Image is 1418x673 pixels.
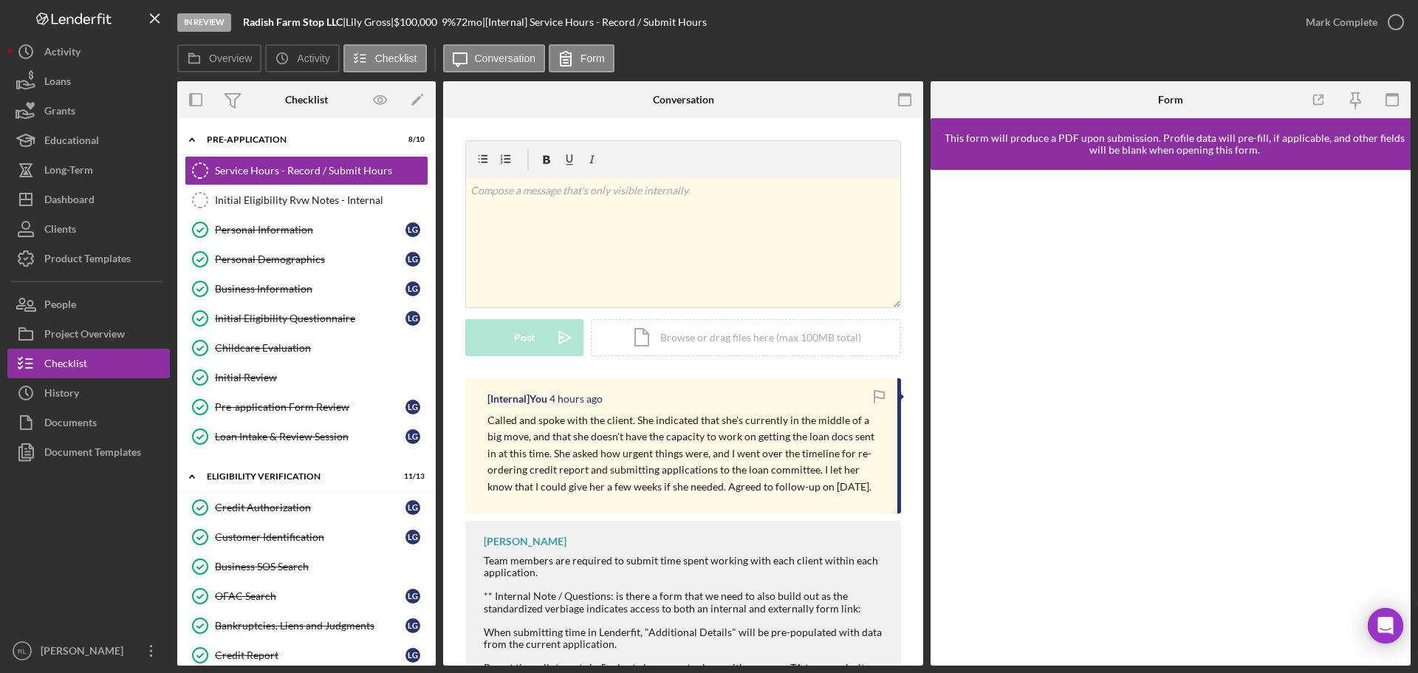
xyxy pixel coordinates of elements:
[243,16,343,28] b: Radish Farm Stop LLC
[215,431,405,443] div: Loan Intake & Review Session
[7,636,170,666] button: RL[PERSON_NAME]
[185,185,428,215] a: Initial Eligibility Rvw Notes - Internal
[580,52,605,64] label: Form
[215,401,405,413] div: Pre-application Form Review
[185,363,428,392] a: Initial Review
[215,649,405,661] div: Credit Report
[185,156,428,185] a: Service Hours - Record / Submit Hours
[207,472,388,481] div: Eligibility Verification
[405,530,420,544] div: L G
[456,16,482,28] div: 72 mo
[1368,608,1403,643] div: Open Intercom Messenger
[185,215,428,245] a: Personal InformationLG
[243,16,346,28] div: |
[1158,94,1183,106] div: Form
[398,135,425,144] div: 8 / 10
[484,590,886,614] div: ** Internal Note / Questions: is there a form that we need to also build out as the standardized ...
[44,437,141,471] div: Document Templates
[405,311,420,326] div: L G
[185,392,428,422] a: Pre-application Form ReviewLG
[215,165,428,177] div: Service Hours - Record / Submit Hours
[185,245,428,274] a: Personal DemographicsLG
[346,16,394,28] div: Lily Gross |
[375,52,417,64] label: Checklist
[297,52,329,64] label: Activity
[405,400,420,414] div: L G
[185,640,428,670] a: Credit ReportLG
[215,224,405,236] div: Personal Information
[185,611,428,640] a: Bankruptcies, Liens and JudgmentsLG
[215,561,428,573] div: Business SOS Search
[185,522,428,552] a: Customer IdentificationLG
[465,319,583,356] button: Post
[185,493,428,522] a: Credit AuthorizationLG
[177,44,261,72] button: Overview
[484,555,886,578] div: Team members are required to submit time spent working with each client within each application.
[484,626,886,650] div: When submitting time in Lenderfit, "Additional Details" will be pre-populated with data from the ...
[405,589,420,604] div: L G
[549,44,614,72] button: Form
[215,312,405,324] div: Initial Eligibility Questionnaire
[37,636,133,669] div: [PERSON_NAME]
[215,372,428,383] div: Initial Review
[207,135,388,144] div: Pre-Application
[475,52,536,64] label: Conversation
[343,44,427,72] button: Checklist
[442,16,456,28] div: 9 %
[514,319,535,356] div: Post
[185,304,428,333] a: Initial Eligibility QuestionnaireLG
[209,52,252,64] label: Overview
[7,437,170,467] button: Document Templates
[484,536,566,547] div: [PERSON_NAME]
[177,13,231,32] div: In Review
[185,581,428,611] a: OFAC SearchLG
[185,274,428,304] a: Business InformationLG
[398,472,425,481] div: 11 / 13
[215,590,405,602] div: OFAC Search
[1306,7,1377,37] div: Mark Complete
[482,16,707,28] div: | [Internal] Service Hours - Record / Submit Hours
[487,412,883,495] p: Called and spoke with the client. She indicated that she's currently in the middle of a big move,...
[443,44,546,72] button: Conversation
[405,648,420,663] div: L G
[549,393,603,405] time: 2025-09-03 17:31
[185,333,428,363] a: Childcare Evaluation
[487,393,547,405] div: [Internal] You
[394,16,437,28] span: $100,000
[185,552,428,581] a: Business SOS Search
[215,283,405,295] div: Business Information
[215,194,428,206] div: Initial Eligibility Rvw Notes - Internal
